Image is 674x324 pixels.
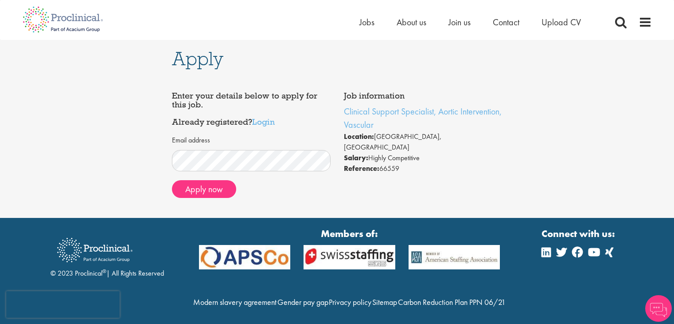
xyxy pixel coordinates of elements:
img: APSCo [192,245,297,269]
img: APSCo [402,245,507,269]
strong: Location: [344,132,374,141]
strong: Salary: [344,153,368,162]
a: Join us [448,16,471,28]
a: Carbon Reduction Plan PPN 06/21 [398,297,506,307]
h4: Job information [344,91,503,100]
a: Contact [493,16,519,28]
div: © 2023 Proclinical | All Rights Reserved [51,231,164,279]
img: APSCo [297,245,402,269]
button: Apply now [172,180,236,198]
iframe: reCAPTCHA [6,291,120,318]
a: Clinical Support Specialist, Aortic Intervention, Vascular [344,106,502,130]
span: Apply [172,47,223,71]
a: Upload CV [542,16,581,28]
a: Gender pay gap [277,297,328,307]
li: 66559 [344,163,503,174]
a: Login [252,116,275,127]
img: Chatbot [645,295,672,322]
strong: Reference: [344,164,379,173]
a: About us [397,16,426,28]
img: Proclinical Recruitment [51,232,139,269]
li: [GEOGRAPHIC_DATA], [GEOGRAPHIC_DATA] [344,131,503,153]
label: Email address [172,135,210,146]
li: Highly Competitive [344,153,503,163]
h4: Enter your details below to apply for this job. Already registered? [172,91,331,126]
a: Privacy policy [329,297,371,307]
a: Sitemap [372,297,397,307]
sup: ® [102,268,106,275]
a: Jobs [359,16,374,28]
strong: Connect with us: [542,227,617,241]
strong: Members of: [199,227,500,241]
a: Modern slavery agreement [193,297,277,307]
